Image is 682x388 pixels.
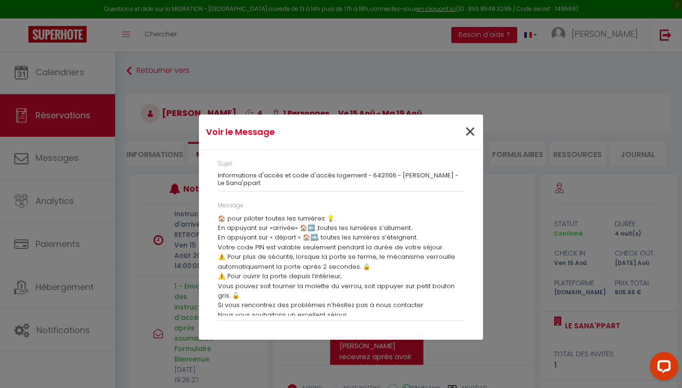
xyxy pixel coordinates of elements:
iframe: LiveChat chat widget [642,348,682,388]
p: En appuyant sur « départ » 🏠➡️, toutes les lumières s’éteignent. [218,233,464,242]
p: Votre code PIN est valable seulement pendant la durée de votre séjour. [218,243,464,252]
p: ⚠️ Pour plus de sécurité, lorsque la porte se ferme, le mécanisme verrouille automatiquement la p... [218,252,464,272]
h3: Informations d'accès et code d'accès logement - 6421106 - [PERSON_NAME] - Le Sana'ppart [218,172,464,186]
span: × [464,118,476,146]
p: ⚠️ Pour ouvrir la porte depuis l’intérieur, Vous pouvez soit tourner la molette du verrou, soit a... [218,272,464,300]
p: En entrant, sur votre gauche, vous trouverez une commande Départ/Arrivée 🏠 pour piloter toutes le... [218,204,464,223]
p: Si vous rencontrez des problèmes n'hésitez pas à nous contacter [218,300,464,310]
label: Sujet [218,159,232,168]
h4: Voir le Message [206,125,382,139]
p: En appuyant sur «arrivée» 🏠⬅️ ,toutes les lumières s’allument. [218,223,464,233]
button: Close [464,122,476,142]
p: Nous vous souhaitons un excellent séjour [218,310,464,320]
label: Message [218,201,243,210]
